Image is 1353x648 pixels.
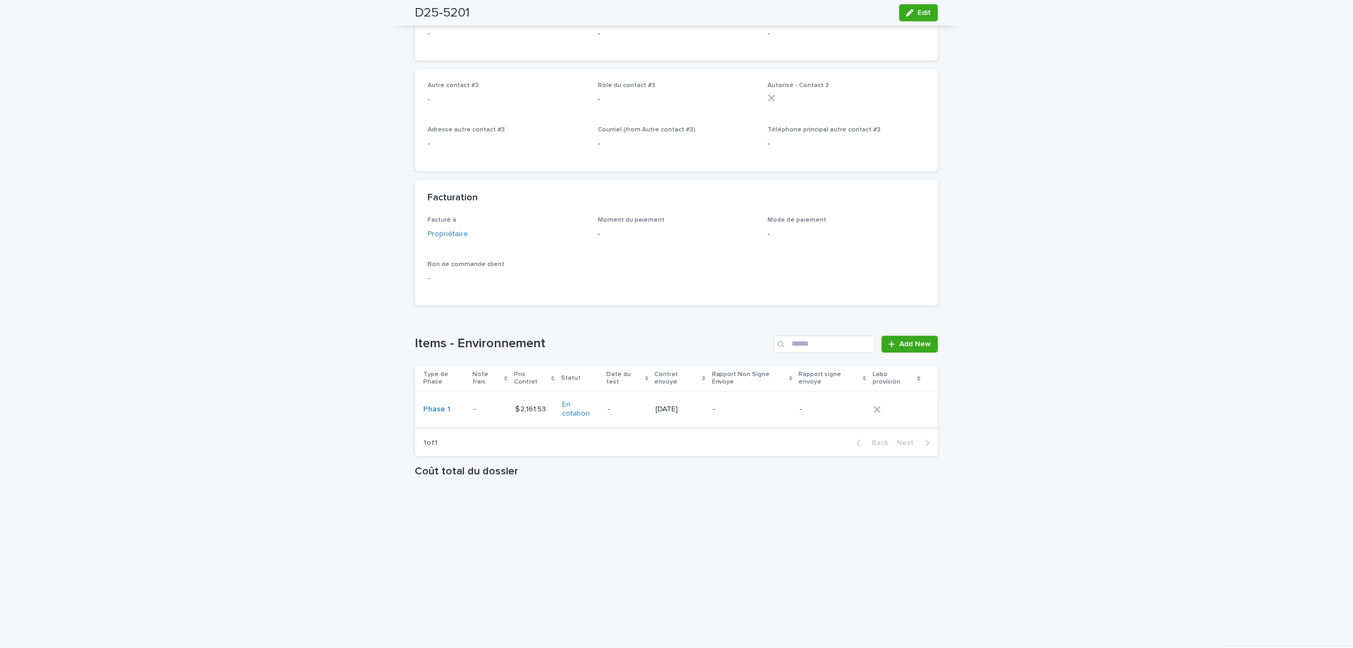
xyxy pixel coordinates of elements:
[428,217,457,224] span: Facturé à
[608,405,647,415] p: -
[428,229,469,240] a: Propriétaire
[415,465,938,478] h1: Coût total du dossier
[424,405,451,415] a: Phase 1
[774,336,875,353] input: Search
[768,217,827,224] span: Mode de paiement
[473,369,502,389] p: Note frais
[428,139,585,150] p: -
[899,4,938,21] button: Edit
[866,440,889,447] span: Back
[598,83,655,89] span: Rôle du contact #3
[607,369,643,389] p: Date du test
[598,139,755,150] p: -
[893,439,938,448] button: Next
[428,262,505,268] span: Bon de commande client
[873,369,915,389] p: Labo provision
[428,127,505,134] span: Adresse autre contact #3
[428,95,585,106] p: -
[799,369,860,389] p: Rapport signe envoye
[882,336,938,353] a: Add New
[415,431,447,457] p: 1 of 1
[515,403,548,415] p: $ 2,161.53
[713,405,792,415] p: -
[428,193,478,205] h2: Facturation
[656,405,705,415] p: [DATE]
[598,229,755,240] p: -
[768,127,881,134] span: Téléphone principal autre contact #3
[424,369,466,389] p: Type de Phase
[768,83,829,89] span: Autorisé - Contact 3
[800,405,866,415] p: -
[900,341,931,348] span: Add New
[655,369,700,389] p: Contrat envoye
[514,369,549,389] p: Prix Contrat
[415,392,938,428] tr: Phase 1 -- $ 2,161.53$ 2,161.53 En cotation -[DATE]--
[768,139,925,150] p: -
[768,229,925,240] p: -
[598,95,755,106] p: -
[598,28,755,40] p: -
[598,127,695,134] span: Courriel (from Autre contact #3)
[918,9,931,17] span: Edit
[474,403,478,415] p: -
[428,28,585,40] p: -
[598,217,664,224] span: Moment du paiement
[712,369,787,389] p: Rapport Non Signe Envoye
[415,337,770,352] h1: Items - Environnement
[428,83,479,89] span: Autre contact #3
[415,5,470,21] h2: D25-5201
[562,401,599,419] a: En cotation
[415,482,938,643] iframe: Coût total du dossier
[897,440,921,447] span: Next
[848,439,893,448] button: Back
[428,274,585,285] p: -
[768,28,925,40] p: -
[561,373,581,385] p: Statut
